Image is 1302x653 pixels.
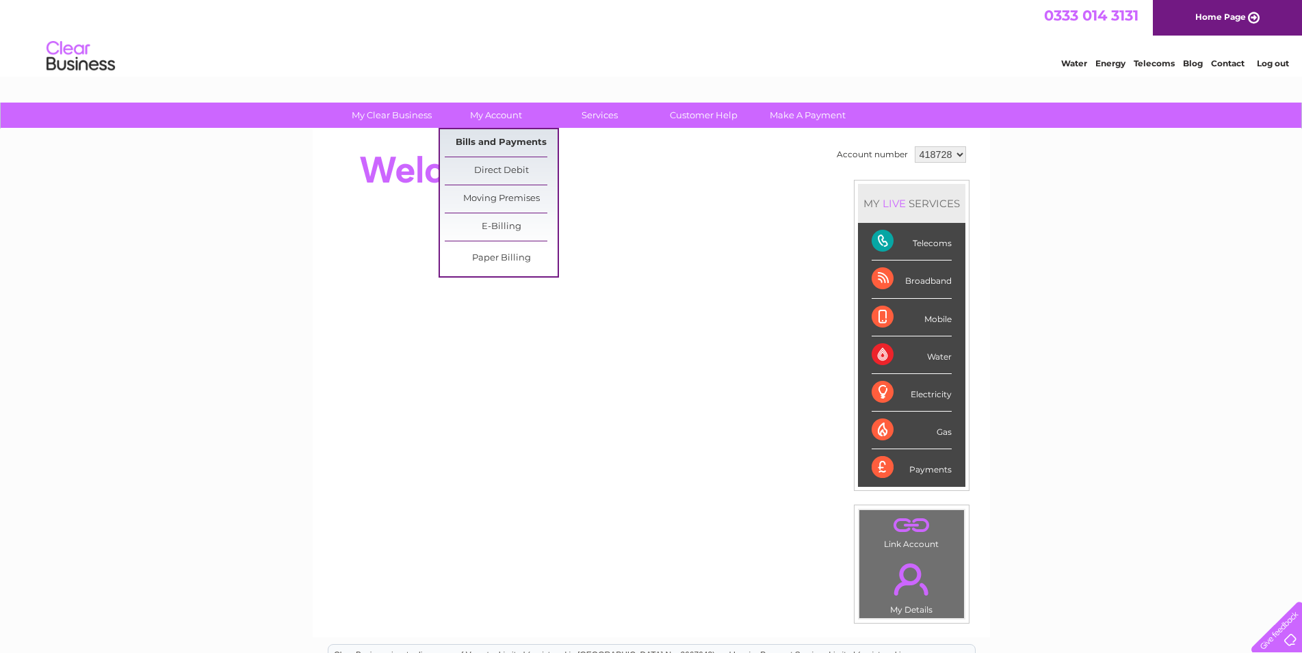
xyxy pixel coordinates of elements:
[863,514,961,537] a: .
[859,509,965,552] td: Link Account
[1044,7,1138,24] a: 0333 014 3131
[872,336,952,374] div: Water
[543,103,656,128] a: Services
[872,374,952,412] div: Electricity
[859,552,965,619] td: My Details
[1095,58,1125,68] a: Energy
[833,143,911,166] td: Account number
[1211,58,1245,68] a: Contact
[445,185,558,213] a: Moving Premises
[872,223,952,261] div: Telecoms
[445,245,558,272] a: Paper Billing
[880,197,909,210] div: LIVE
[872,261,952,298] div: Broadband
[751,103,864,128] a: Make A Payment
[1061,58,1087,68] a: Water
[46,36,116,77] img: logo.png
[1134,58,1175,68] a: Telecoms
[445,129,558,157] a: Bills and Payments
[328,8,975,66] div: Clear Business is a trading name of Verastar Limited (registered in [GEOGRAPHIC_DATA] No. 3667643...
[445,157,558,185] a: Direct Debit
[335,103,448,128] a: My Clear Business
[647,103,760,128] a: Customer Help
[872,299,952,336] div: Mobile
[445,213,558,241] a: E-Billing
[439,103,552,128] a: My Account
[872,449,952,486] div: Payments
[863,555,961,603] a: .
[858,184,965,223] div: MY SERVICES
[1183,58,1203,68] a: Blog
[1257,58,1289,68] a: Log out
[872,412,952,449] div: Gas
